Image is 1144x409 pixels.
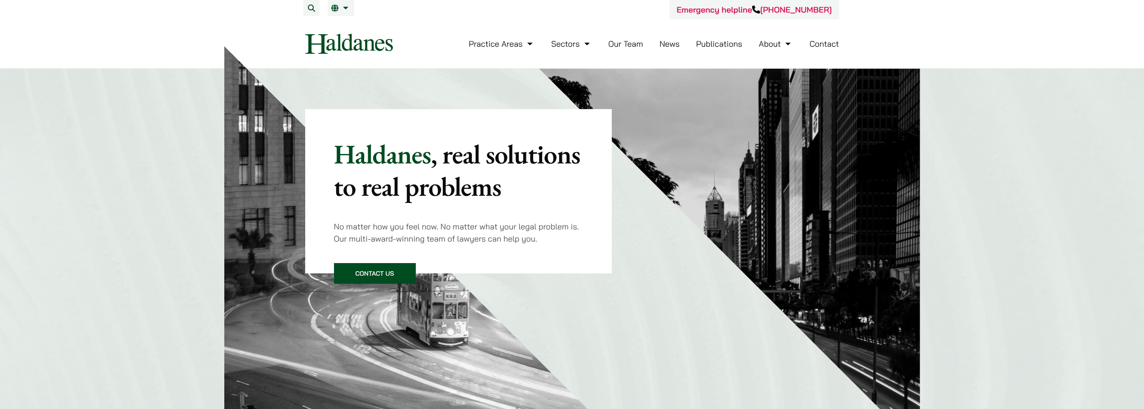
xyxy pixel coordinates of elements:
[696,39,743,49] a: Publications
[334,138,583,202] p: Haldanes
[759,39,793,49] a: About
[334,220,583,245] p: No matter how you feel now. No matter what your legal problem is. Our multi-award-winning team of...
[659,39,680,49] a: News
[469,39,535,49] a: Practice Areas
[334,136,580,204] mark: , real solutions to real problems
[305,34,393,54] img: Logo of Haldanes
[334,263,416,284] a: Contact Us
[810,39,839,49] a: Contact
[331,4,351,12] a: EN
[551,39,592,49] a: Sectors
[608,39,643,49] a: Our Team
[677,4,832,15] a: Emergency helpline[PHONE_NUMBER]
